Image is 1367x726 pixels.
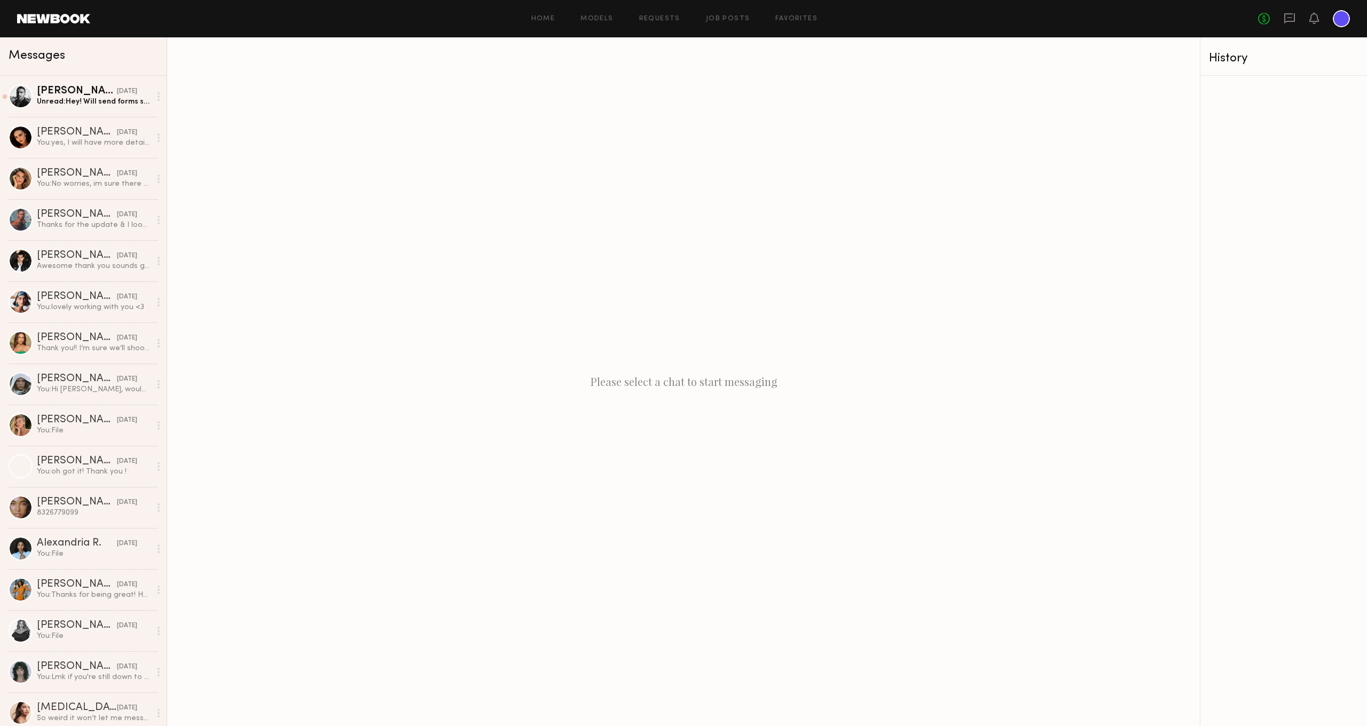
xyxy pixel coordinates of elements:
[37,631,151,641] div: You: File
[37,661,117,672] div: [PERSON_NAME]
[117,333,137,343] div: [DATE]
[37,425,151,436] div: You: File
[37,415,117,425] div: [PERSON_NAME]
[37,497,117,508] div: [PERSON_NAME]
[775,15,818,22] a: Favorites
[117,169,137,179] div: [DATE]
[117,415,137,425] div: [DATE]
[117,662,137,672] div: [DATE]
[117,703,137,713] div: [DATE]
[117,292,137,302] div: [DATE]
[37,127,117,138] div: [PERSON_NAME]
[37,302,151,312] div: You: lovely working with you <3
[1209,52,1358,65] div: History
[117,539,137,549] div: [DATE]
[37,179,151,189] div: You: No worries, im sure there will be other projects for us to work on in the future <3
[37,97,151,107] div: Unread: Hey! Will send forms soon
[117,210,137,220] div: [DATE]
[117,456,137,467] div: [DATE]
[37,138,151,148] div: You: yes, I will have more details for you about the styling [DATE] but most likely yes. If anyth...
[37,538,117,549] div: Alexandria R.
[37,86,117,97] div: [PERSON_NAME]
[37,456,117,467] div: [PERSON_NAME]
[117,580,137,590] div: [DATE]
[37,549,151,559] div: You: File
[37,672,151,682] div: You: Lmk if you're still down to shoot this concept :)
[706,15,750,22] a: Job Posts
[37,384,151,394] div: You: Hi [PERSON_NAME], would love to shoot with you if you're available! Wasn't sure if you decli...
[37,291,117,302] div: [PERSON_NAME]
[37,261,151,271] div: Awesome thank you sounds great
[37,508,151,518] div: 8326779099
[117,128,137,138] div: [DATE]
[37,467,151,477] div: You: oh got it! Thank you !
[37,703,117,713] div: [MEDICAL_DATA][PERSON_NAME]
[37,620,117,631] div: [PERSON_NAME]
[37,343,151,353] div: Thank you!! I’m sure we’ll shoot soon 😄
[37,374,117,384] div: [PERSON_NAME]
[37,713,151,723] div: So weird it won’t let me message you. Text me 9174976443
[580,15,613,22] a: Models
[37,590,151,600] div: You: Thanks for being great! Hope to work together soon again xo
[639,15,680,22] a: Requests
[9,50,65,62] span: Messages
[167,37,1200,726] div: Please select a chat to start messaging
[37,209,117,220] div: [PERSON_NAME]
[37,250,117,261] div: [PERSON_NAME]
[117,498,137,508] div: [DATE]
[37,168,117,179] div: [PERSON_NAME]
[37,220,151,230] div: Thanks for the update & I look forward to hearing from you.
[117,251,137,261] div: [DATE]
[37,579,117,590] div: [PERSON_NAME]
[117,621,137,631] div: [DATE]
[37,333,117,343] div: [PERSON_NAME]
[531,15,555,22] a: Home
[117,374,137,384] div: [DATE]
[117,86,137,97] div: [DATE]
